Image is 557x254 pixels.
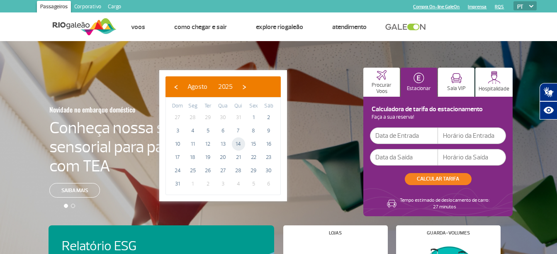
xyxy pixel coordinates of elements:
span: 31 [171,177,184,190]
a: Compra On-line GaleOn [413,4,460,10]
button: ‹ [170,81,182,93]
th: weekday [216,102,231,111]
span: 6 [262,177,275,190]
img: vipRoom.svg [451,73,462,83]
button: 2025 [213,81,238,93]
a: Imprensa [468,4,486,10]
span: 30 [216,111,230,124]
span: 7 [232,124,245,137]
button: Abrir tradutor de língua de sinais. [540,83,557,101]
span: 28 [232,164,245,177]
bs-datepicker-navigation-view: ​ ​ ​ [170,81,251,90]
span: 15 [247,137,260,151]
a: Voos [131,23,145,31]
th: weekday [246,102,261,111]
span: 28 [186,111,199,124]
span: Agosto [187,83,207,91]
span: 1 [186,177,199,190]
span: 5 [201,124,214,137]
span: 3 [171,124,184,137]
th: weekday [231,102,246,111]
p: Sala VIP [447,85,466,92]
h4: Calculadora de tarifa do estacionamento [370,107,506,112]
span: 21 [232,151,245,164]
span: 27 [216,164,230,177]
div: Plugin de acessibilidade da Hand Talk. [540,83,557,120]
p: Tempo estimado de deslocamento de carro: 27 minutos [400,197,489,210]
span: 13 [216,137,230,151]
span: 27 [171,111,184,124]
button: Procurar Voos [363,68,400,97]
h4: Relatório ESG [62,239,194,254]
p: Estacionar [407,85,431,92]
input: Horário da Entrada [438,127,506,144]
h4: Conheça nossa sala sensorial para passageiros com TEA [49,118,229,176]
th: weekday [200,102,216,111]
span: 11 [186,137,199,151]
h4: Lojas [329,231,342,235]
span: 6 [216,124,230,137]
span: 8 [247,124,260,137]
p: Hospitalidade [479,86,509,92]
span: 20 [216,151,230,164]
span: 4 [186,124,199,137]
span: 26 [201,164,214,177]
span: 29 [201,111,214,124]
span: 2025 [218,83,233,91]
img: hospitality.svg [488,71,501,84]
a: Saiba mais [49,183,100,198]
bs-datepicker-container: calendar [159,70,287,201]
span: 25 [186,164,199,177]
span: 3 [216,177,230,190]
span: 1 [247,111,260,124]
span: 16 [262,137,275,151]
span: 24 [171,164,184,177]
a: Passageiros [37,1,71,14]
th: weekday [185,102,201,111]
span: 22 [247,151,260,164]
img: airplaneHome.svg [377,70,387,80]
span: 18 [186,151,199,164]
h4: Guarda-volumes [427,231,470,235]
a: Corporativo [71,1,105,14]
span: 19 [201,151,214,164]
p: Faça a sua reserva! [370,115,506,120]
button: › [238,81,251,93]
a: Cargo [105,1,124,14]
input: Horário da Saída [438,149,506,166]
a: Explore RIOgaleão [256,23,303,31]
span: 30 [262,164,275,177]
button: Abrir recursos assistivos. [540,101,557,120]
button: Estacionar [401,68,437,97]
h3: Novidade no embarque doméstico [49,101,188,118]
span: 12 [201,137,214,151]
a: Como chegar e sair [174,23,227,31]
a: Atendimento [332,23,367,31]
span: 4 [232,177,245,190]
button: Hospitalidade [475,68,513,97]
button: Agosto [182,81,213,93]
button: CALCULAR TARIFA [405,173,472,185]
span: 2 [262,111,275,124]
span: 17 [171,151,184,164]
span: 23 [262,151,275,164]
th: weekday [170,102,185,111]
img: carParkingHomeActive.svg [413,73,424,83]
span: 14 [232,137,245,151]
input: Data de Entrada [370,127,438,144]
span: 31 [232,111,245,124]
input: Data da Saída [370,149,438,166]
span: 9 [262,124,275,137]
span: 29 [247,164,260,177]
span: 10 [171,137,184,151]
span: 2 [201,177,214,190]
button: Sala VIP [438,68,474,97]
p: Procurar Voos [367,82,396,95]
th: weekday [261,102,276,111]
span: 5 [247,177,260,190]
a: RQS [495,4,504,10]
